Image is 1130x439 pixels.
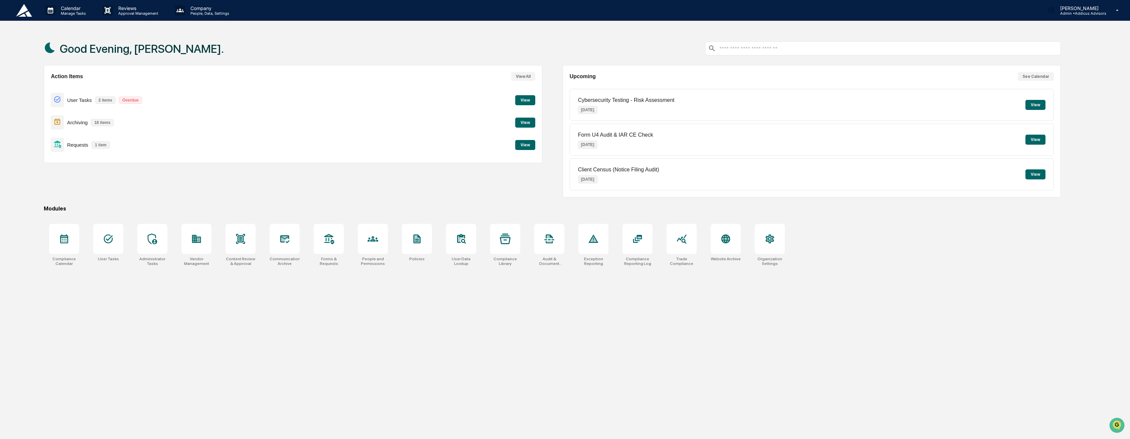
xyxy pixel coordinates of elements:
p: People, Data, Settings [185,11,233,16]
p: Cybersecurity Testing - Risk Assessment [578,97,675,103]
a: View [515,119,535,125]
img: 1746055101610-c473b297-6a78-478c-a979-82029cc54cd1 [7,51,19,63]
p: Form U4 Audit & IAR CE Check [578,132,653,138]
button: View [515,140,535,150]
div: We're available if you need us! [23,58,85,63]
p: Manage Tasks [55,11,89,16]
p: Overdue [119,97,142,104]
button: View [515,95,535,105]
h1: Good Evening, [PERSON_NAME]. [60,42,224,55]
div: Vendor Management [181,257,211,266]
p: Client Census (Notice Filing Audit) [578,167,659,173]
div: Audit & Document Logs [534,257,564,266]
button: View [1025,169,1045,179]
span: Data Lookup [13,97,42,104]
div: Policies [409,257,425,261]
div: 🔎 [7,98,12,103]
a: Powered byPylon [47,113,81,118]
button: See Calendar [1018,72,1054,81]
div: People and Permissions [358,257,388,266]
div: Administrator Tasks [137,257,167,266]
button: View [515,118,535,128]
div: Exception Reporting [578,257,608,266]
iframe: Open customer support [1109,417,1127,435]
p: Reviews [113,5,162,11]
div: Forms & Requests [314,257,344,266]
p: Requests [67,142,88,148]
div: Modules [44,205,1061,212]
div: Content Review & Approval [226,257,256,266]
p: Archiving [67,120,88,125]
span: Pylon [66,113,81,118]
p: [DATE] [578,175,597,183]
a: View [515,141,535,148]
h2: Upcoming [570,74,596,80]
p: 18 items [91,119,114,126]
p: User Tasks [67,97,92,103]
a: 🖐️Preclearance [4,82,46,94]
div: Trade Compliance [667,257,697,266]
span: Attestations [55,84,83,91]
button: Start new chat [114,53,122,61]
p: How can we help? [7,14,122,25]
button: View [1025,135,1045,145]
p: Calendar [55,5,89,11]
p: 2 items [95,97,116,104]
div: Organization Settings [755,257,785,266]
div: Start new chat [23,51,110,58]
p: [DATE] [578,141,597,149]
div: Compliance Reporting Log [622,257,653,266]
div: User Tasks [98,257,119,261]
div: 🖐️ [7,85,12,90]
p: 1 item [92,141,110,149]
div: 🗄️ [48,85,54,90]
p: [DATE] [578,106,597,114]
h2: Action Items [51,74,83,80]
a: 🔎Data Lookup [4,94,45,106]
a: View [515,97,535,103]
p: [PERSON_NAME] [1055,5,1106,11]
p: Company [185,5,233,11]
p: Approval Management [113,11,162,16]
div: Compliance Library [490,257,520,266]
div: Website Archive [711,257,741,261]
button: View [1025,100,1045,110]
img: logo [16,4,32,17]
a: 🗄️Attestations [46,82,86,94]
p: Admin • Addicus Advisors [1055,11,1106,16]
div: Compliance Calendar [49,257,79,266]
div: User Data Lookup [446,257,476,266]
button: View All [511,72,535,81]
span: Preclearance [13,84,43,91]
div: Communications Archive [270,257,300,266]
